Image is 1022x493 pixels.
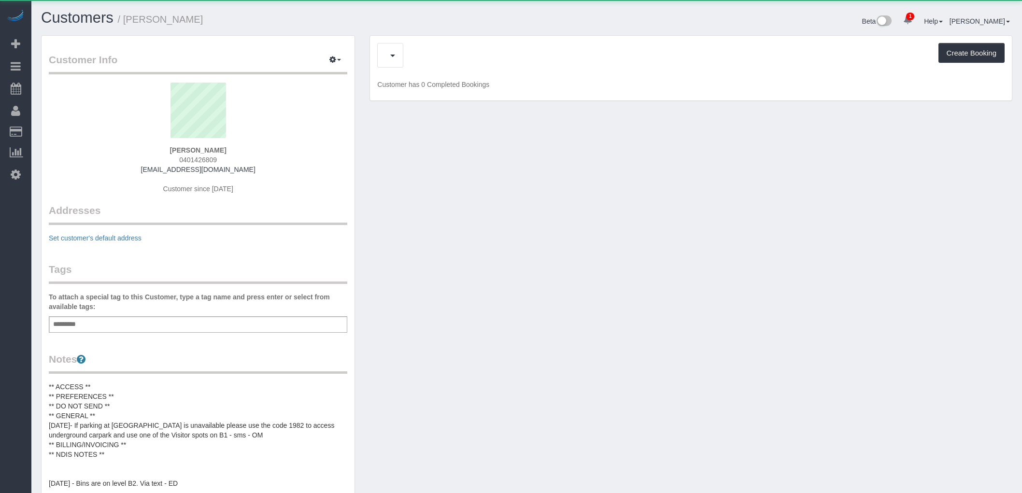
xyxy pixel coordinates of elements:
strong: [PERSON_NAME] [170,146,226,154]
span: 1 [906,13,914,20]
legend: Notes [49,352,347,374]
legend: Customer Info [49,53,347,74]
a: Set customer's default address [49,234,142,242]
a: Help [924,17,943,25]
a: [EMAIL_ADDRESS][DOMAIN_NAME] [141,166,255,173]
a: Customers [41,9,114,26]
p: Customer has 0 Completed Bookings [377,80,1005,89]
span: Customer since [DATE] [163,185,233,193]
a: [PERSON_NAME] [950,17,1010,25]
small: / [PERSON_NAME] [118,14,203,25]
img: New interface [876,15,892,28]
a: Beta [862,17,892,25]
span: 0401426809 [179,156,217,164]
img: Automaid Logo [6,10,25,23]
button: Create Booking [938,43,1005,63]
label: To attach a special tag to this Customer, type a tag name and press enter or select from availabl... [49,292,347,311]
legend: Tags [49,262,347,284]
a: 1 [898,10,917,31]
pre: ** ACCESS ** ** PREFERENCES ** ** DO NOT SEND ** ** GENERAL ** [DATE]- If parking at [GEOGRAPHIC_... [49,382,347,488]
